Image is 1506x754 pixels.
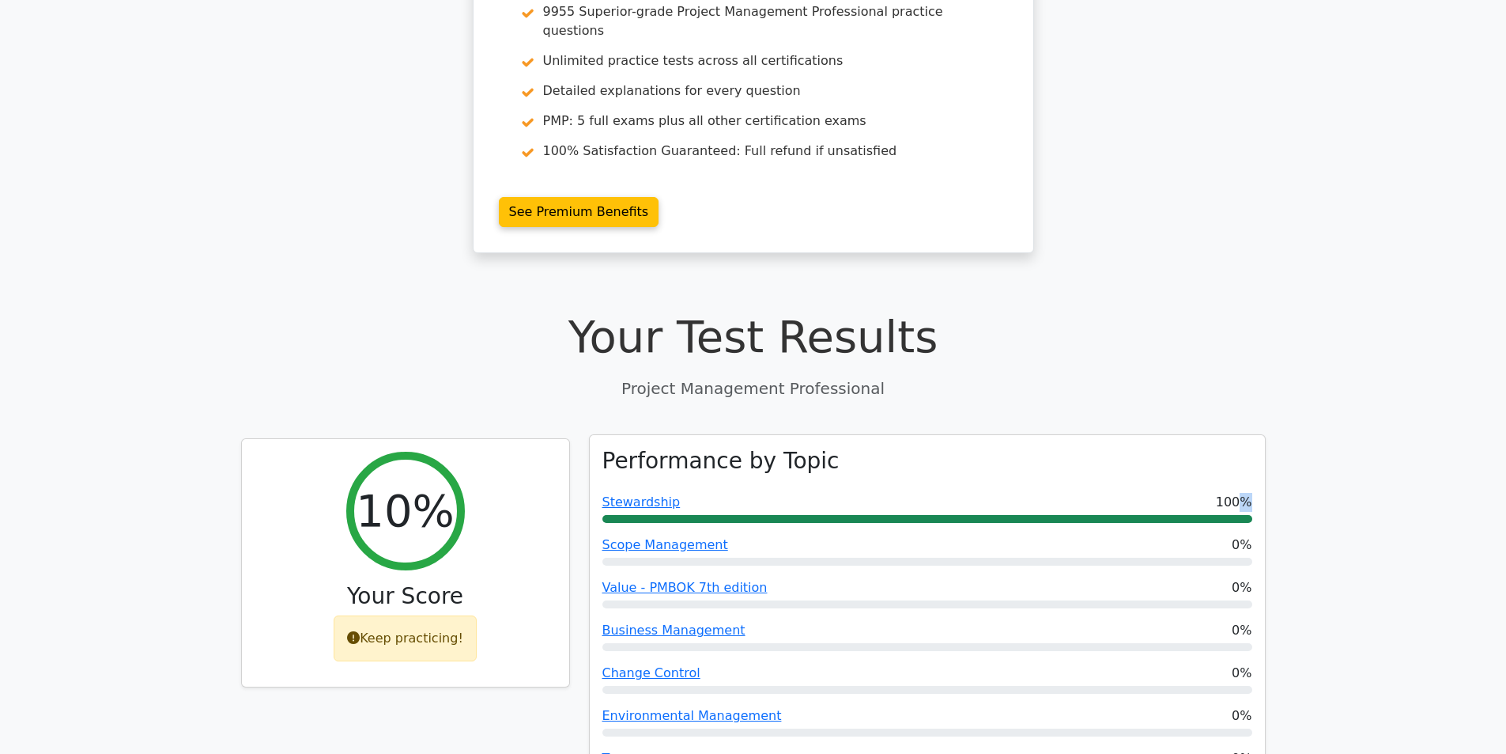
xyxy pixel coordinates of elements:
[255,583,557,610] h3: Your Score
[241,377,1266,400] p: Project Management Professional
[499,197,659,227] a: See Premium Benefits
[1232,536,1251,555] span: 0%
[602,494,681,510] a: Stewardship
[602,448,840,475] h3: Performance by Topic
[356,484,454,537] h2: 10%
[1216,493,1252,512] span: 100%
[602,580,768,595] a: Value - PMBOK 7th edition
[241,310,1266,363] h1: Your Test Results
[602,537,728,552] a: Scope Management
[602,665,700,680] a: Change Control
[334,616,477,661] div: Keep practicing!
[602,623,745,638] a: Business Management
[1232,707,1251,726] span: 0%
[1232,664,1251,683] span: 0%
[1232,621,1251,640] span: 0%
[602,708,782,723] a: Environmental Management
[1232,578,1251,597] span: 0%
